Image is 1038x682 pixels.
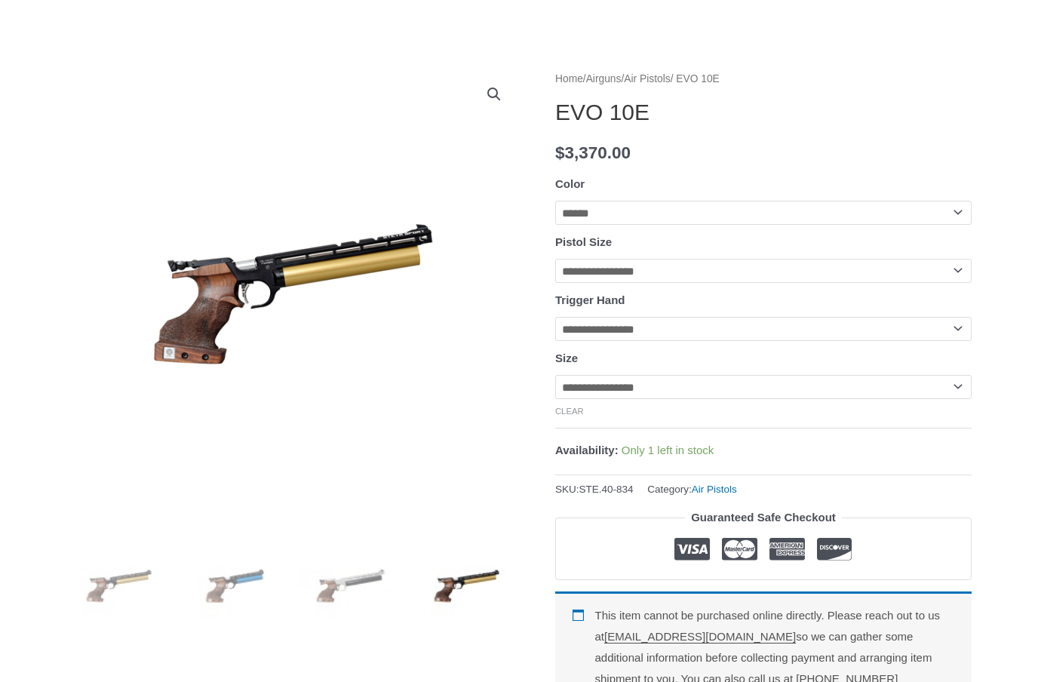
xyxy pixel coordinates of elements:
span: Availability: [555,444,619,457]
a: Home [555,74,583,85]
span: Category: [647,481,737,499]
legend: Guaranteed Safe Checkout [685,508,842,529]
a: Airguns [586,74,622,85]
a: View full-screen image gallery [481,81,508,109]
label: Trigger Hand [555,294,625,307]
span: SKU: [555,481,634,499]
img: Steyr EVO 10E [414,534,519,639]
label: Color [555,178,585,191]
a: Air Pistols [692,484,737,496]
img: Steyr EVO 10E [66,534,171,639]
label: Size [555,352,578,365]
label: Pistol Size [555,236,612,249]
nav: Breadcrumb [555,70,972,90]
a: Clear options [555,407,584,416]
bdi: 3,370.00 [555,144,631,163]
h1: EVO 10E [555,100,972,127]
a: Air Pistols [624,74,670,85]
span: $ [555,144,565,163]
span: Only 1 left in stock [622,444,714,457]
img: EVO 10E - Image 2 [183,534,287,639]
span: STE.40-834 [579,484,634,496]
img: EVO 10E - Image 3 [299,534,404,639]
img: Steyr EVO 10E [66,70,519,523]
